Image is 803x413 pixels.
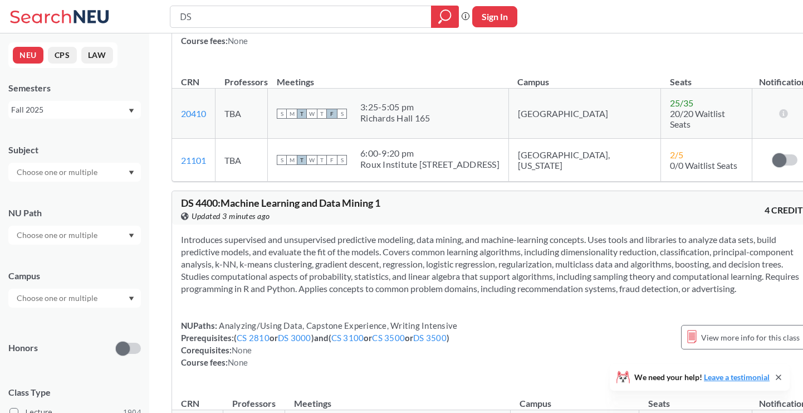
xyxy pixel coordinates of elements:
span: F [327,109,337,119]
span: S [277,155,287,165]
svg: Dropdown arrow [129,171,134,175]
div: CRN [181,397,199,410]
p: Honors [8,342,38,354]
a: CS 3500 [372,333,405,343]
th: Professors [216,65,268,89]
div: 3:25 - 5:05 pm [360,101,430,113]
th: Meetings [285,386,511,410]
svg: magnifying glass [438,9,452,25]
svg: Dropdown arrow [129,234,134,238]
div: Dropdown arrow [8,289,141,308]
button: CPS [48,47,77,64]
span: W [307,155,317,165]
th: Professors [223,386,285,410]
span: Updated 3 minutes ago [192,210,270,222]
td: TBA [216,139,268,182]
button: LAW [81,47,113,64]
a: Leave a testimonial [704,372,770,382]
div: Dropdown arrow [8,163,141,182]
th: Seats [639,386,752,410]
a: 20410 [181,108,206,119]
th: Seats [661,65,752,89]
span: S [277,109,287,119]
th: Campus [508,65,660,89]
span: Class Type [8,386,141,399]
span: 0/0 Waitlist Seats [670,160,737,171]
span: View more info for this class [701,331,800,344]
a: DS 3500 [413,333,447,343]
span: 20/20 Waitlist Seats [670,108,725,129]
div: CRN [181,76,199,88]
svg: Dropdown arrow [129,109,134,113]
a: CS 3100 [331,333,364,343]
td: [GEOGRAPHIC_DATA] [508,89,660,139]
input: Choose one or multiple [11,229,105,242]
span: Analyzing/Using Data, Capstone Experience, Writing Intensive [217,320,457,331]
div: Richards Hall 165 [360,113,430,124]
div: Roux Institute [STREET_ADDRESS] [360,159,500,170]
span: M [287,155,297,165]
span: None [228,357,248,367]
div: NUPaths: Prerequisites: ( or ) and ( or or ) Corequisites: Course fees: [181,319,457,368]
a: CS 2810 [237,333,270,343]
svg: Dropdown arrow [129,297,134,301]
td: TBA [216,89,268,139]
td: [GEOGRAPHIC_DATA], [US_STATE] [508,139,660,182]
span: None [228,36,248,46]
div: Semesters [8,82,141,94]
a: DS 3000 [278,333,311,343]
th: Campus [511,386,639,410]
div: Fall 2025 [11,104,128,116]
span: M [287,109,297,119]
div: Dropdown arrow [8,226,141,245]
span: T [317,155,327,165]
button: Sign In [472,6,517,27]
th: Meetings [268,65,509,89]
button: NEU [13,47,43,64]
span: S [337,109,347,119]
div: magnifying glass [431,6,459,28]
div: Fall 2025Dropdown arrow [8,101,141,119]
input: Choose one or multiple [11,291,105,305]
span: T [297,109,307,119]
span: 25 / 35 [670,98,693,108]
span: T [297,155,307,165]
div: NU Path [8,207,141,219]
span: S [337,155,347,165]
span: None [232,345,252,355]
span: We need your help! [634,373,770,381]
span: F [327,155,337,165]
span: 2 / 5 [670,149,683,160]
div: 6:00 - 9:20 pm [360,148,500,159]
span: W [307,109,317,119]
span: DS 4400 : Machine Learning and Data Mining 1 [181,197,380,209]
div: Campus [8,270,141,282]
input: Class, professor, course number, "phrase" [179,7,423,26]
div: Subject [8,144,141,156]
input: Choose one or multiple [11,166,105,179]
a: 21101 [181,155,206,166]
span: T [317,109,327,119]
